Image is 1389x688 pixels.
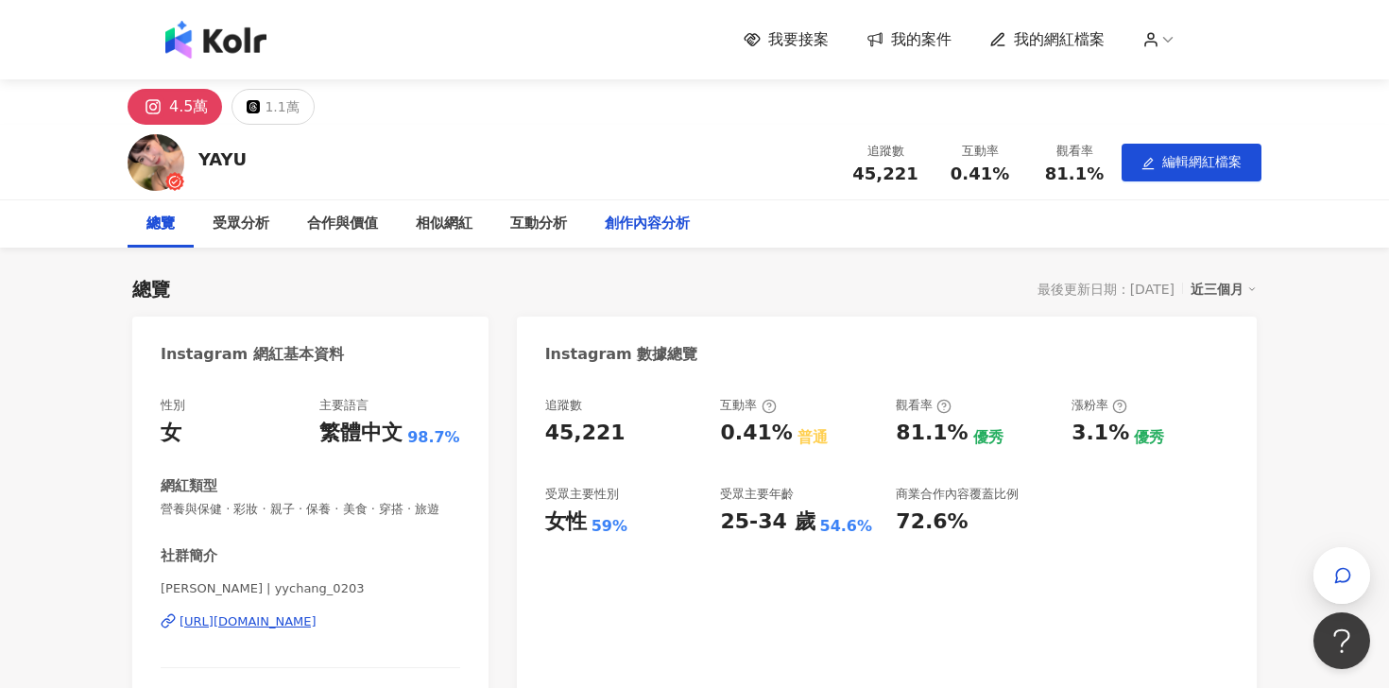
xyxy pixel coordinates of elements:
[1134,427,1164,448] div: 優秀
[545,397,582,414] div: 追蹤數
[820,516,873,537] div: 54.6%
[416,213,472,235] div: 相似網紅
[161,580,460,597] span: [PERSON_NAME] | yychang_0203
[545,486,619,503] div: 受眾主要性別
[1122,144,1261,181] button: edit編輯網紅檔案
[1072,419,1129,448] div: 3.1%
[161,476,217,496] div: 網紅類型
[720,397,776,414] div: 互動率
[1014,29,1105,50] span: 我的網紅檔案
[545,344,698,365] div: Instagram 數據總覽
[896,397,952,414] div: 觀看率
[891,29,952,50] span: 我的案件
[720,419,792,448] div: 0.41%
[169,94,208,120] div: 4.5萬
[161,344,344,365] div: Instagram 網紅基本資料
[198,147,247,171] div: YAYU
[161,501,460,518] span: 營養與保健 · 彩妝 · 親子 · 保養 · 美食 · 穿搭 · 旅遊
[951,164,1009,183] span: 0.41%
[180,613,317,630] div: [URL][DOMAIN_NAME]
[1072,397,1127,414] div: 漲粉率
[231,89,314,125] button: 1.1萬
[768,29,829,50] span: 我要接案
[744,29,829,50] a: 我要接案
[510,213,567,235] div: 互動分析
[720,507,815,537] div: 25-34 歲
[944,142,1016,161] div: 互動率
[989,29,1105,50] a: 我的網紅檔案
[896,419,968,448] div: 81.1%
[265,94,299,120] div: 1.1萬
[1141,157,1155,170] span: edit
[545,419,626,448] div: 45,221
[720,486,794,503] div: 受眾主要年齡
[896,507,968,537] div: 72.6%
[866,29,952,50] a: 我的案件
[319,419,403,448] div: 繁體中文
[545,507,587,537] div: 女性
[132,276,170,302] div: 總覽
[307,213,378,235] div: 合作與價值
[973,427,1003,448] div: 優秀
[1045,164,1104,183] span: 81.1%
[1191,277,1257,301] div: 近三個月
[407,427,460,448] span: 98.7%
[849,142,921,161] div: 追蹤數
[1313,612,1370,669] iframe: Help Scout Beacon - Open
[852,163,917,183] span: 45,221
[128,134,184,191] img: KOL Avatar
[161,397,185,414] div: 性別
[1037,282,1175,297] div: 最後更新日期：[DATE]
[165,21,266,59] img: logo
[605,213,690,235] div: 創作內容分析
[146,213,175,235] div: 總覽
[592,516,627,537] div: 59%
[1162,154,1242,169] span: 編輯網紅檔案
[1038,142,1110,161] div: 觀看率
[319,397,369,414] div: 主要語言
[797,427,828,448] div: 普通
[161,613,460,630] a: [URL][DOMAIN_NAME]
[161,419,181,448] div: 女
[213,213,269,235] div: 受眾分析
[128,89,222,125] button: 4.5萬
[161,546,217,566] div: 社群簡介
[896,486,1019,503] div: 商業合作內容覆蓋比例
